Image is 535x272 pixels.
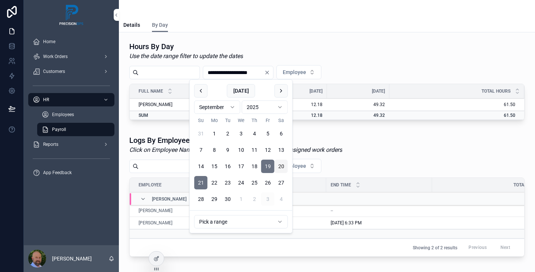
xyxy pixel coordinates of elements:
button: Wednesday, September 17th, 2025 [234,160,248,173]
th: Monday [208,117,221,124]
button: Wednesday, September 24th, 2025 [234,176,248,189]
span: HR [43,97,49,103]
a: [PERSON_NAME] [139,208,215,214]
a: Customers [28,65,114,78]
td: [PERSON_NAME] [130,99,265,111]
span: Details [123,21,140,29]
span: Showing 2 of 2 results [413,245,457,251]
span: [PERSON_NAME] [152,196,187,202]
button: Tuesday, September 16th, 2025 [221,160,234,173]
td: 12.18 [265,99,327,111]
button: Monday, September 22nd, 2025 [208,176,221,189]
button: Today, Friday, October 3rd, 2025 [261,192,275,206]
span: App Feedback [43,170,72,176]
button: Friday, September 19th, 2025, selected [261,160,275,173]
button: Thursday, October 2nd, 2025 [248,192,261,206]
a: [PERSON_NAME] [139,220,172,226]
span: [DATE] [372,88,385,94]
button: Relative time [194,215,288,228]
span: Employee [283,162,306,170]
th: Thursday [248,117,261,124]
span: Employee [283,68,306,76]
button: Monday, September 8th, 2025 [208,143,221,157]
a: HR [28,93,114,106]
button: Wednesday, September 10th, 2025 [234,143,248,157]
button: Sunday, September 14th, 2025 [194,160,208,173]
button: Sunday, September 21st, 2025, selected [194,176,208,189]
span: Payroll [52,127,66,132]
h1: Logs By Employee [129,135,342,145]
button: Monday, September 15th, 2025 [208,160,221,173]
span: End Time [331,182,351,188]
a: Employees [37,108,114,121]
span: -- [331,208,333,214]
a: [PERSON_NAME] [139,208,172,214]
th: Wednesday [234,117,248,124]
button: Thursday, September 4th, 2025 [248,127,261,140]
span: Full Name [139,88,163,94]
span: By Day [152,21,168,29]
td: SUM [130,111,265,120]
button: Monday, September 1st, 2025 [208,127,221,140]
span: Employees [52,112,74,118]
a: Reports [28,138,114,151]
img: App logo [58,4,85,26]
button: Sunday, September 7th, 2025 [194,143,208,157]
a: Work Orders [28,50,114,63]
th: Tuesday [221,117,234,124]
button: Monday, September 29th, 2025 [208,192,221,206]
em: Click on Employee Name to see additional details, including assigned work orders [129,145,342,154]
td: 61.50 [389,99,524,111]
button: Friday, September 12th, 2025 [261,143,275,157]
button: Tuesday, September 23rd, 2025 [221,176,234,189]
a: Home [28,35,114,48]
button: Saturday, September 13th, 2025 [275,143,288,157]
button: Thursday, September 11th, 2025 [248,143,261,157]
button: Tuesday, September 30th, 2025 [221,192,234,206]
span: [DATE] 6:33 PM [331,220,361,226]
button: Sunday, September 28th, 2025 [194,192,208,206]
span: Customers [43,68,65,74]
button: [DATE] [227,84,255,97]
table: September 2025 [194,117,288,206]
td: 61.50 [389,111,524,120]
a: By Day [152,18,168,32]
span: Home [43,39,55,45]
button: Tuesday, September 9th, 2025 [221,143,234,157]
button: Thursday, September 18th, 2025 [248,160,261,173]
em: Use the date range filter to update the dates [129,52,243,61]
td: 12.18 [265,111,327,120]
td: 49.32 [327,99,389,111]
a: Details [123,18,140,33]
a: Payroll [37,123,114,136]
h1: Hours By Day [129,41,243,52]
button: Saturday, September 20th, 2025, selected [275,160,288,173]
button: Friday, September 26th, 2025 [261,176,275,189]
button: Sunday, August 31st, 2025 [194,127,208,140]
div: scrollable content [24,30,119,189]
a: [PERSON_NAME] [139,220,215,226]
span: Total Hours [481,88,510,94]
a: -- [331,208,428,214]
a: App Feedback [28,166,114,179]
button: Select Button [276,65,321,79]
span: Reports [43,141,58,147]
span: Employee [139,182,162,188]
button: Tuesday, September 2nd, 2025 [221,127,234,140]
button: Saturday, September 27th, 2025 [275,176,288,189]
button: Friday, September 5th, 2025 [261,127,275,140]
button: Clear [264,70,273,76]
th: Friday [261,117,275,124]
th: Saturday [275,117,288,124]
span: Work Orders [43,54,68,60]
button: Wednesday, September 3rd, 2025 [234,127,248,140]
p: [PERSON_NAME] [52,255,92,262]
button: Saturday, October 4th, 2025 [275,192,288,206]
a: [DATE] 6:33 PM [331,220,428,226]
td: 49.32 [327,111,389,120]
button: Thursday, September 25th, 2025 [248,176,261,189]
button: Wednesday, October 1st, 2025 [234,192,248,206]
th: Sunday [194,117,208,124]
